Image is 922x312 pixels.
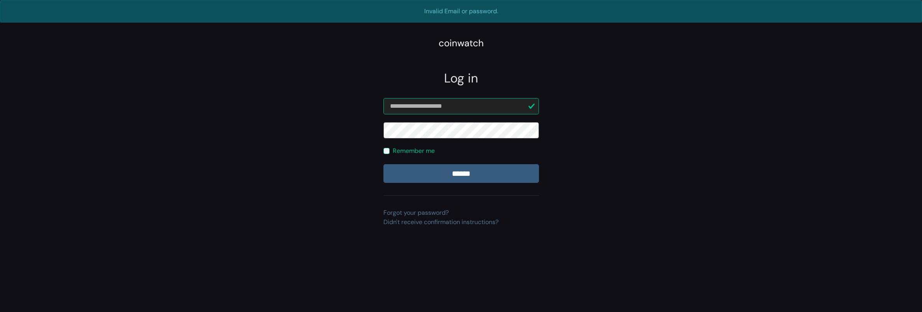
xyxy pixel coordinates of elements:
a: Forgot your password? [383,209,449,217]
a: coinwatch [439,40,484,48]
h2: Log in [383,71,539,86]
label: Remember me [393,146,435,156]
a: Didn't receive confirmation instructions? [383,218,499,226]
div: coinwatch [439,36,484,50]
